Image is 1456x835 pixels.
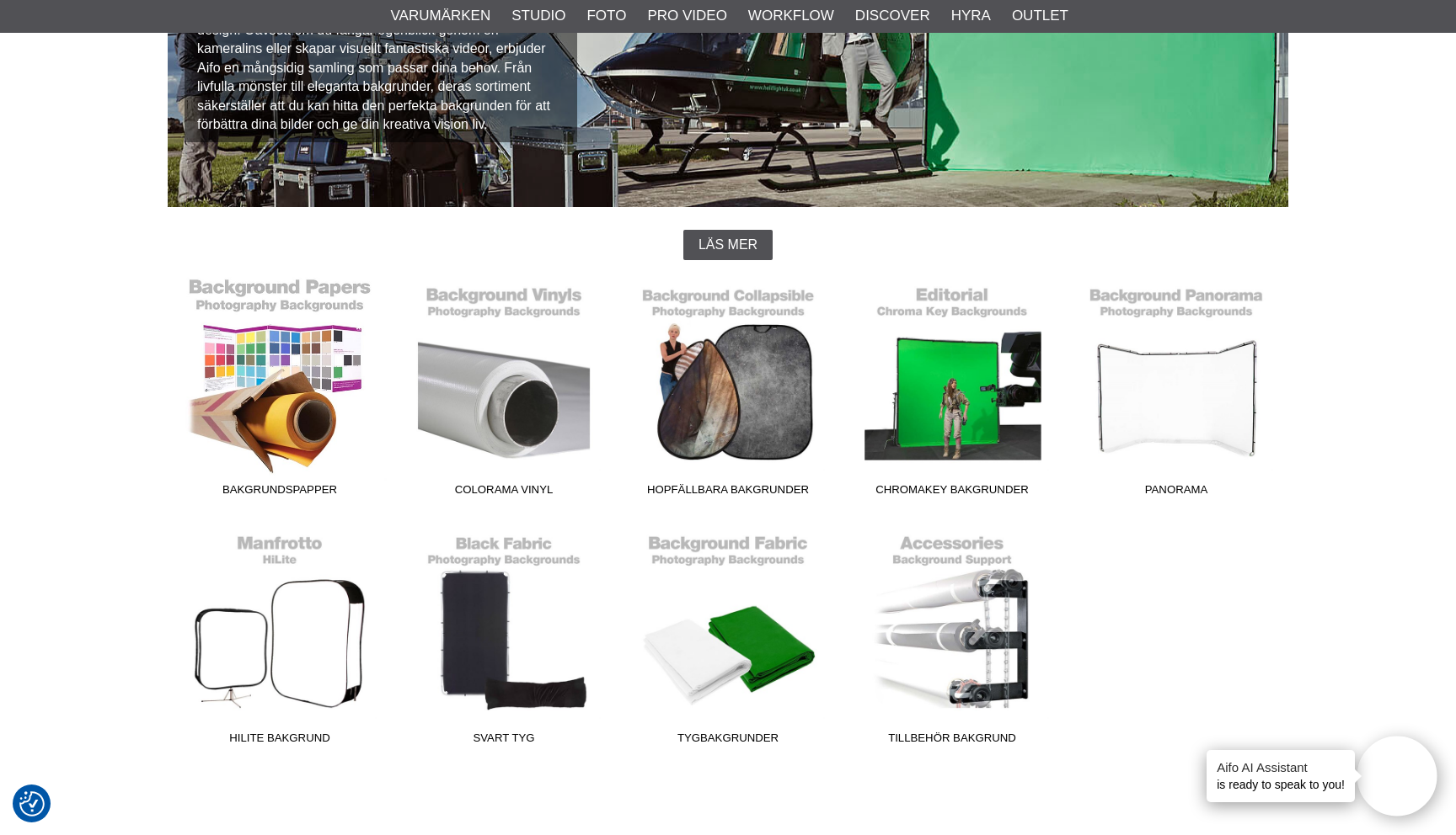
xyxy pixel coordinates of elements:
span: Hopfällbara Bakgrunder [616,481,840,504]
a: Outlet [1012,5,1068,27]
span: Läs mer [699,237,757,253]
span: Tillbehör Bakgrund [840,730,1064,753]
a: Studio [511,5,565,27]
a: Workflow [748,5,834,27]
a: HiLite Bakgrund [168,525,392,753]
span: Svart Tyg [392,730,616,753]
button: Samtyckesinställningar [19,789,45,819]
h4: Aifo AI Assistant [1217,758,1345,776]
span: Chromakey Bakgrunder [840,481,1064,504]
a: Foto [586,5,626,27]
a: Panorama [1064,277,1288,504]
a: Pro Video [647,5,726,27]
img: Revisit consent button [19,791,45,816]
a: Colorama Vinyl [392,277,616,504]
span: Tygbakgrunder [616,730,840,753]
a: Chromakey Bakgrunder [840,277,1064,504]
span: Bakgrundspapper [168,481,392,504]
a: Tillbehör Bakgrund [840,525,1064,753]
span: Panorama [1064,481,1288,504]
a: Hopfällbara Bakgrunder [616,277,840,504]
div: is ready to speak to you! [1207,750,1355,802]
span: HiLite Bakgrund [168,730,392,753]
a: Varumärken [391,5,491,27]
a: Discover [855,5,930,27]
a: Bakgrundspapper [168,277,392,504]
a: Tygbakgrunder [616,525,840,753]
span: Colorama Vinyl [392,481,616,504]
a: Hyra [951,5,991,27]
a: Svart Tyg [392,525,616,753]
